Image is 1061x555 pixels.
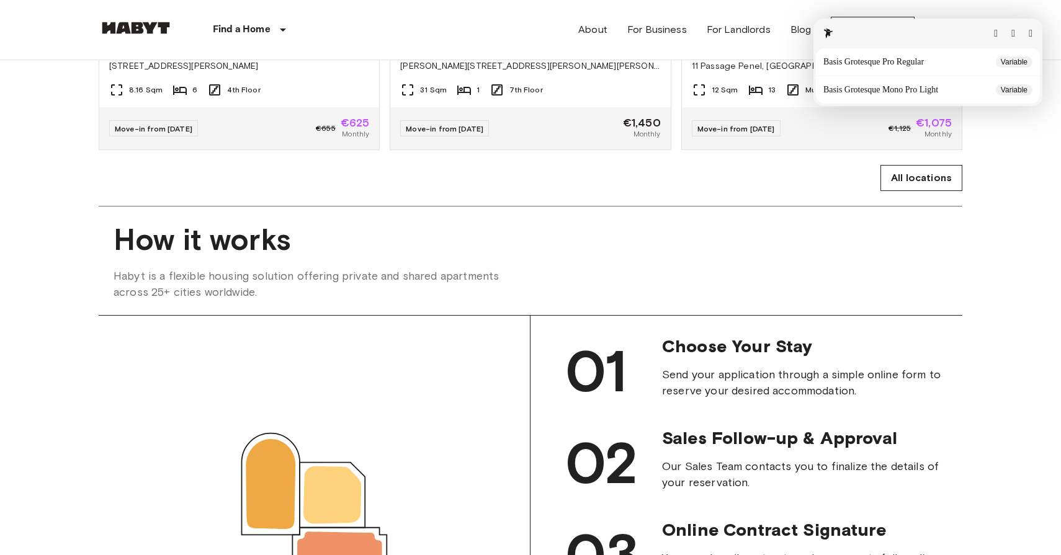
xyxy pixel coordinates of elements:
span: Our Sales Team contacts you to finalize the details of your reservation. [662,458,942,491]
span: €1,125 [889,123,911,134]
span: [STREET_ADDRESS][PERSON_NAME] [109,60,369,73]
span: [PERSON_NAME][STREET_ADDRESS][PERSON_NAME][PERSON_NAME] [400,60,660,73]
span: Send your application through a simple online form to reserve your desired accommodation. [662,366,942,399]
span: 4th Floor [227,84,260,95]
span: Private room [109,45,182,60]
span: Multi-floors [805,84,848,95]
p: Find a Home [213,22,271,37]
span: Private apartment [400,45,503,60]
a: Get in Touch [831,17,915,43]
span: Online Contract Signature [662,519,942,540]
a: Blog [790,22,812,37]
span: Private room [692,45,764,60]
span: Choose Your Stay [662,335,942,357]
span: 01 [565,337,627,406]
span: 02 [565,428,638,498]
span: 6 [192,84,197,95]
span: 11 Passage Penel, [GEOGRAPHIC_DATA] 18 - [GEOGRAPHIC_DATA] [692,60,952,73]
span: Sales Follow-up & Approval [662,427,942,448]
span: €1,075 [916,117,952,128]
span: Habyt is a flexible housing solution offering private and shared apartments across 25+ cities wor... [114,268,530,300]
span: Move-in from [DATE] [406,124,483,133]
span: 8.16 Sqm [129,84,163,95]
span: Monthly [633,128,661,140]
span: Monthly [924,128,952,140]
a: About [578,22,607,37]
span: Move-in from [DATE] [697,124,775,133]
span: Monthly [342,128,369,140]
span: 12 Sqm [712,84,738,95]
a: For Landlords [707,22,771,37]
span: Move-in from [DATE] [115,124,192,133]
span: 13 [768,84,776,95]
span: How it works [114,221,947,258]
span: €625 [341,117,370,128]
span: 1 [477,84,480,95]
a: All locations [880,165,962,191]
a: For Business [627,22,687,37]
span: 31 Sqm [420,84,447,95]
span: €1,450 [623,117,661,128]
span: 7th Floor [509,84,542,95]
span: €655 [316,123,336,134]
